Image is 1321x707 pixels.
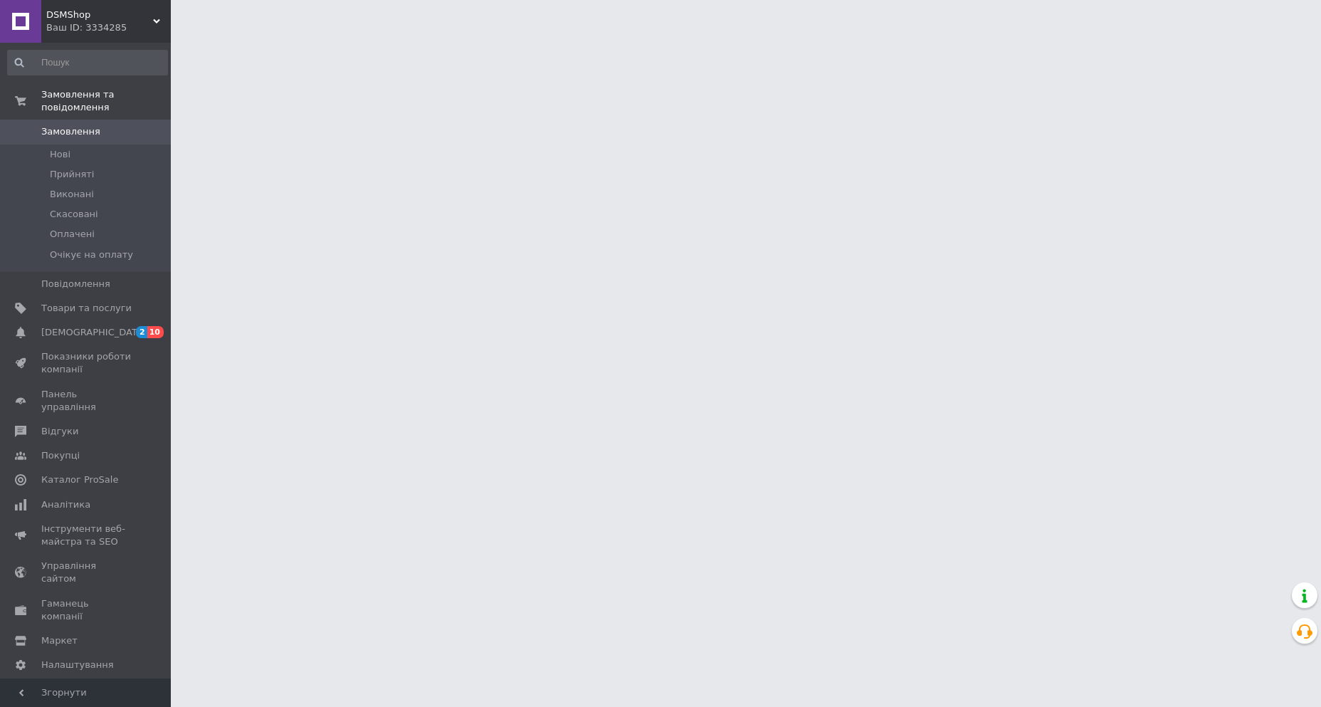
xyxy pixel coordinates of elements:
span: Покупці [41,449,80,462]
span: Прийняті [50,168,94,181]
span: Відгуки [41,425,78,438]
span: Управління сайтом [41,560,132,585]
span: Інструменти веб-майстра та SEO [41,523,132,548]
span: Аналітика [41,498,90,511]
span: Панель управління [41,388,132,414]
span: Очікує на оплату [50,248,133,261]
span: Каталог ProSale [41,473,118,486]
span: [DEMOGRAPHIC_DATA] [41,326,147,339]
span: Налаштування [41,659,114,671]
span: Замовлення та повідомлення [41,88,171,114]
span: Повідомлення [41,278,110,290]
span: Виконані [50,188,94,201]
span: 10 [147,326,164,338]
span: Гаманець компанії [41,597,132,623]
span: Товари та послуги [41,302,132,315]
span: DSMShop [46,9,153,21]
div: Ваш ID: 3334285 [46,21,171,34]
span: Замовлення [41,125,100,138]
input: Пошук [7,50,168,75]
span: Показники роботи компанії [41,350,132,376]
span: Скасовані [50,208,98,221]
span: 2 [136,326,147,338]
span: Маркет [41,634,78,647]
span: Оплачені [50,228,95,241]
span: Нові [50,148,70,161]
